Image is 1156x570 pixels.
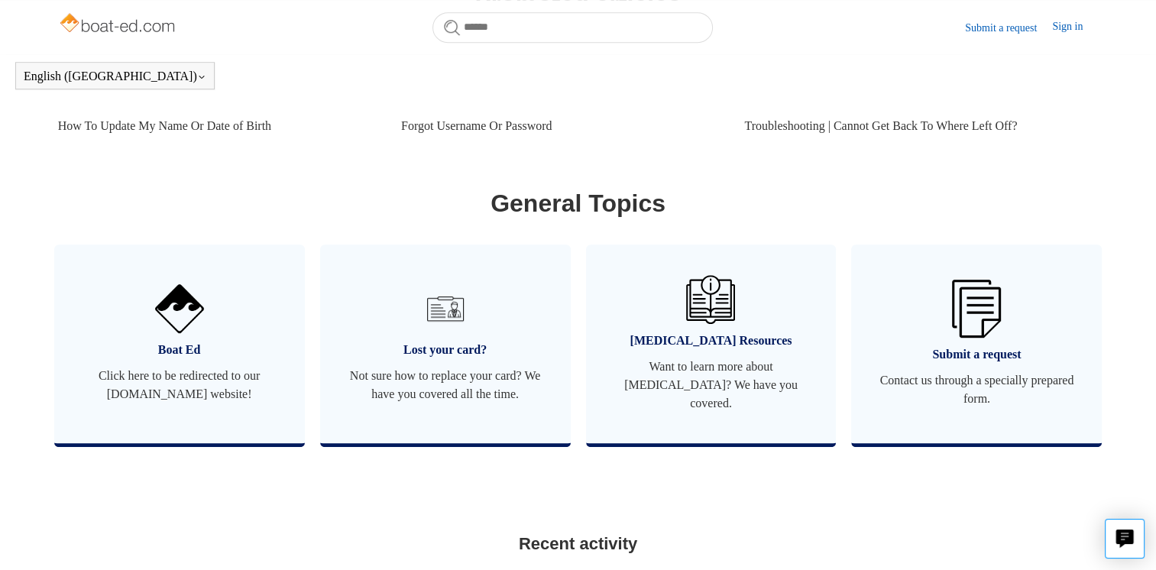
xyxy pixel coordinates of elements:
span: Submit a request [874,345,1079,364]
a: [MEDICAL_DATA] Resources Want to learn more about [MEDICAL_DATA]? We have you covered. [586,245,837,443]
input: Search [432,12,713,43]
a: Submit a request [965,20,1052,36]
span: Boat Ed [77,341,282,359]
button: English ([GEOGRAPHIC_DATA]) [24,70,206,83]
img: 01HZPCYW3NK71669VZTW7XY4G9 [952,280,1001,338]
span: [MEDICAL_DATA] Resources [609,332,814,350]
a: Forgot Username Or Password [401,105,721,147]
h2: Recent activity [58,531,1099,556]
img: 01HZPCYVT14CG9T703FEE4SFXC [421,284,470,333]
a: Lost your card? Not sure how to replace your card? We have you covered all the time. [320,245,571,443]
span: Want to learn more about [MEDICAL_DATA]? We have you covered. [609,358,814,413]
img: 01HZPCYVNCVF44JPJQE4DN11EA [155,284,204,333]
span: Lost your card? [343,341,548,359]
a: Sign in [1052,18,1098,37]
span: Not sure how to replace your card? We have you covered all the time. [343,367,548,403]
a: How To Update My Name Or Date of Birth [58,105,378,147]
h1: General Topics [58,185,1099,222]
a: Submit a request Contact us through a specially prepared form. [851,245,1102,443]
button: Live chat [1105,519,1145,559]
span: Click here to be redirected to our [DOMAIN_NAME] website! [77,367,282,403]
a: Boat Ed Click here to be redirected to our [DOMAIN_NAME] website! [54,245,305,443]
a: Troubleshooting | Cannot Get Back To Where Left Off? [744,105,1087,147]
span: Contact us through a specially prepared form. [874,371,1079,408]
img: Boat-Ed Help Center home page [58,9,180,40]
img: 01HZPCYVZMCNPYXCC0DPA2R54M [686,275,735,324]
